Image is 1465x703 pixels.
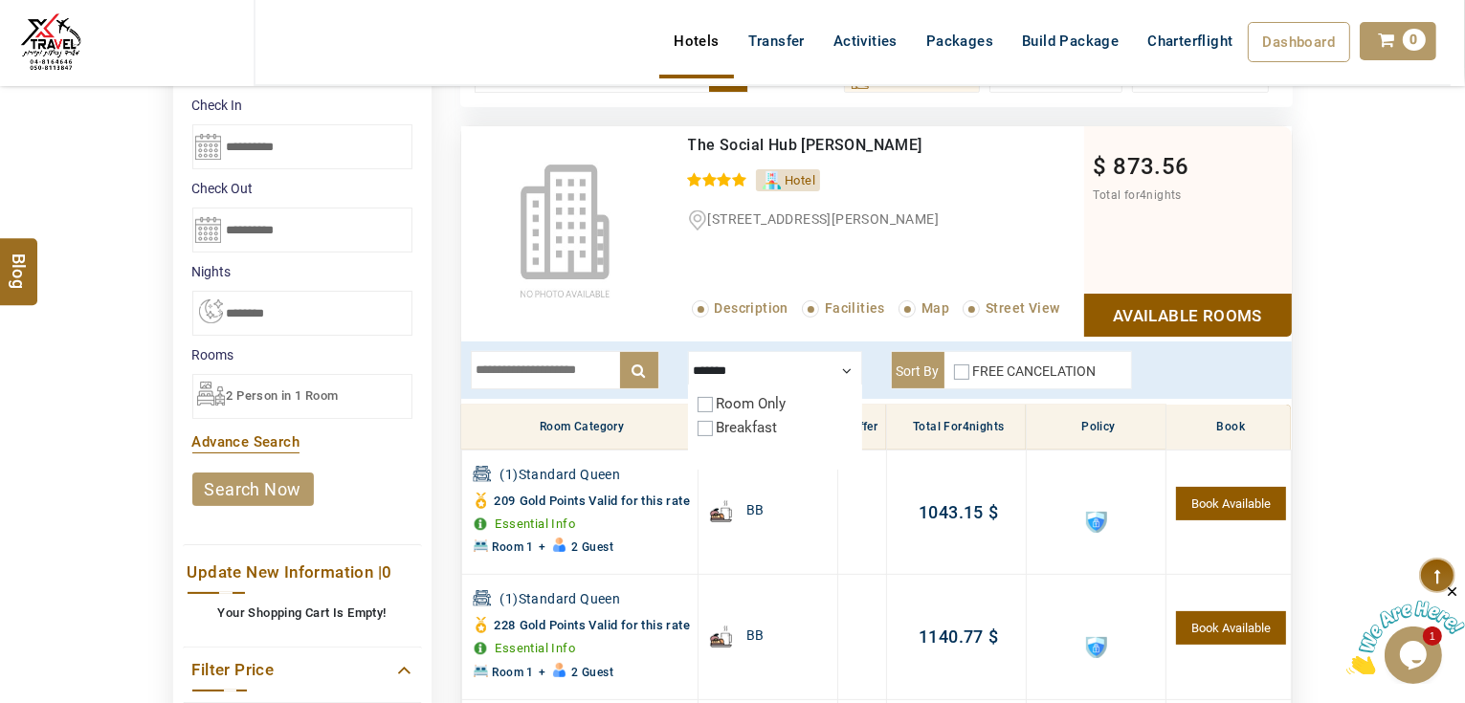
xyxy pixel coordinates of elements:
a: Activities [819,22,912,60]
span: 209 [495,494,516,508]
a: Build Package [1008,22,1133,60]
a: The Social Hub [PERSON_NAME] [688,136,922,154]
div: The Social Hub Florence Belfiore [688,136,1005,155]
span: Blog [7,253,32,269]
a: Essential Info [496,641,576,655]
span: $ [984,502,998,522]
a: Packages [912,22,1008,60]
span: 1140.77 [919,626,984,647]
span: Room 1 [493,666,534,679]
span: + [539,666,545,679]
span: 2 Guest [571,540,613,554]
a: Show Rooms [1084,294,1292,337]
th: Policy [1026,405,1165,450]
label: Breakfast [717,419,778,436]
span: Total for nights [1094,188,1182,202]
label: Sort By [892,352,944,388]
a: 1 Units [1176,611,1285,645]
label: FREE CANCELATION [973,363,1097,379]
a: 1140.77$ [919,626,998,647]
span: Description [715,300,788,316]
a: 0 [1360,22,1436,60]
a: Advance Search [192,433,300,450]
a: Essential Info [496,516,576,531]
label: Room Only [717,395,787,412]
a: 1043.15$ [919,502,998,522]
img: The Royal Line Holidays [14,8,87,80]
iframe: chat widget [1346,583,1465,674]
span: $ [984,626,998,647]
span: Dashboard [1263,33,1336,51]
th: Book [1166,405,1291,450]
span: + [539,540,545,554]
span: 4 [1140,188,1146,202]
a: Charterflight [1133,22,1247,60]
span: 0 [1403,29,1426,51]
span: Hotel [785,173,815,187]
th: Total for nights [886,405,1026,450]
span: Map [921,300,949,316]
a: Filter Price [192,657,412,683]
span: 4 [963,420,969,433]
span: Room 1 [493,540,534,554]
a: 1 Units [1176,487,1285,520]
span: (1)Standard Queen [500,465,693,486]
label: Rooms [192,345,412,364]
span: BB [746,500,765,519]
img: noimage.jpg [461,126,669,337]
a: Update New Information |0 [188,560,417,585]
span: 2 Person in 1 Room [227,388,339,403]
span: $ [1094,153,1107,180]
span: BB [746,626,765,645]
th: Offer [838,405,886,450]
span: [STREET_ADDRESS][PERSON_NAME] [708,211,940,227]
th: Room Category [461,405,698,450]
span: Facilities [825,300,885,316]
a: search now [192,472,314,506]
b: Your Shopping Cart Is Empty! [217,605,386,620]
label: Check Out [192,179,412,198]
a: Hotels [659,22,733,60]
span: 2 Guest [571,666,613,679]
span: (1)Standard Queen [500,589,693,610]
span: Street View [986,300,1059,316]
label: nights [192,262,412,281]
span: 1043.15 [919,502,984,522]
span: 873.56 [1113,153,1188,180]
span: 228 [495,618,516,632]
span: 0 [382,562,391,582]
span: Charterflight [1147,33,1232,50]
a: Transfer [734,22,819,60]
